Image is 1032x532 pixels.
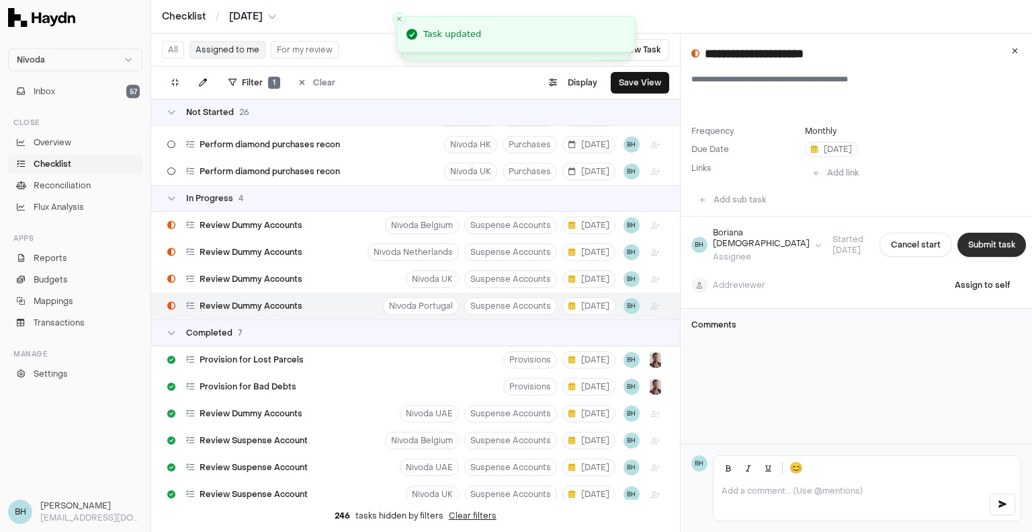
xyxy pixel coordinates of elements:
[568,489,609,500] span: [DATE]
[213,9,222,23] span: /
[406,270,459,288] button: Nivoda UK
[392,12,406,26] button: Close toast
[464,432,557,449] button: Suspense Accounts
[8,292,142,311] a: Mappings
[719,459,738,478] button: Bold (Ctrl+B)
[200,274,302,284] span: Review Dummy Accounts
[568,408,609,419] span: [DATE]
[787,459,806,478] button: 😊
[562,243,615,261] button: [DATE]
[239,193,243,204] span: 4
[8,112,142,133] div: Close
[200,354,304,365] span: Provision for Lost Parcels
[8,133,142,152] a: Overview
[464,405,557,422] button: Suspense Accounts
[713,227,810,249] div: Boriana [DEMOGRAPHIC_DATA]
[8,48,142,71] button: Nivoda
[17,54,45,65] span: Nivoda
[713,280,765,291] span: Add reviewer
[186,107,234,118] span: Not Started
[200,247,302,258] span: Review Dummy Accounts
[239,107,249,118] span: 26
[623,137,640,153] button: BH
[503,163,557,180] button: Purchases
[648,379,664,395] img: JP Smit
[200,462,308,473] span: Review Suspense Account
[623,271,640,287] button: BH
[8,155,142,174] a: Checklist
[648,352,664,368] button: JP Smit
[400,405,459,422] button: Nivoda UAE
[444,163,497,180] button: Nivoda UK
[162,10,206,24] a: Checklist
[805,162,867,184] button: Add link
[34,368,68,380] span: Settings
[562,297,615,315] button: [DATE]
[562,163,615,180] button: [DATE]
[568,139,609,150] span: [DATE]
[562,405,615,422] button: [DATE]
[623,352,640,368] span: BH
[691,227,822,262] button: BHBoriana [DEMOGRAPHIC_DATA]Assignee
[200,408,302,419] span: Review Dummy Accounts
[944,273,1021,297] button: Assign to self
[691,144,800,155] label: Due Date
[8,198,142,217] a: Flux Analysis
[229,10,276,24] button: [DATE]
[879,233,952,257] button: Cancel start
[385,432,459,449] button: Nivoda Belgium
[464,270,557,288] button: Suspense Accounts
[34,295,73,307] span: Mappings
[691,126,800,137] label: Frequency
[562,459,615,476] button: [DATE]
[189,41,265,59] button: Assigned to me
[691,319,1021,330] h3: Comments
[40,500,142,512] h3: [PERSON_NAME]
[623,459,640,476] button: BH
[8,227,142,249] div: Apps
[713,252,810,262] div: Assignee
[242,77,263,88] span: Filter
[406,486,459,503] button: Nivoda UK
[562,136,615,153] button: [DATE]
[691,455,707,471] span: BH
[568,220,609,231] span: [DATE]
[623,244,640,260] button: BH
[503,378,557,395] button: Provisions
[34,201,84,213] span: Flux Analysis
[562,217,615,234] button: [DATE]
[200,489,308,500] span: Review Suspense Account
[271,41,339,59] button: For my review
[291,72,343,93] button: Clear
[8,365,142,383] a: Settings
[8,313,142,332] a: Transactions
[568,381,609,392] span: [DATE]
[759,459,778,478] button: Underline (Ctrl+U)
[368,243,459,261] button: Nivoda Netherlands
[464,459,557,476] button: Suspense Accounts
[444,136,497,153] button: Nivoda HK
[562,270,615,288] button: [DATE]
[568,462,609,473] span: [DATE]
[34,274,68,286] span: Budgets
[822,234,874,256] span: Started [DATE]
[691,277,765,293] button: Addreviewer
[623,163,640,180] button: BH
[238,328,242,338] span: 7
[220,72,288,93] button: Filter1
[691,163,712,174] label: Links
[562,486,615,503] button: [DATE]
[464,217,557,234] button: Suspense Accounts
[449,510,497,521] button: Clear filters
[383,297,459,315] button: Nivoda Portugal
[623,406,640,422] span: BH
[568,301,609,311] span: [DATE]
[811,144,852,155] span: [DATE]
[34,137,71,149] span: Overview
